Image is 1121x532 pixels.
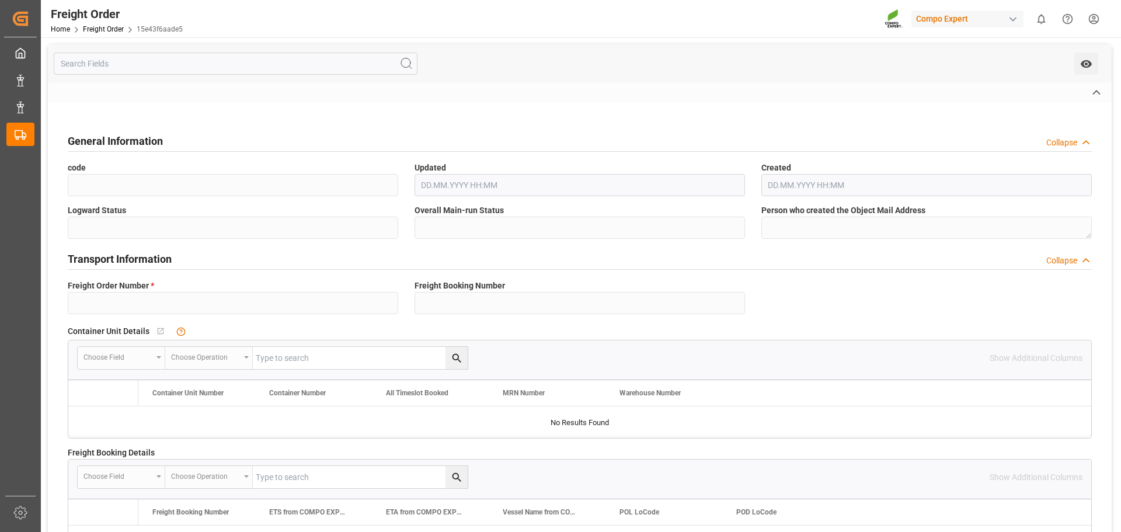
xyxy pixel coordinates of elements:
span: ETA from COMPO EXPERT [386,508,464,516]
a: Freight Order [83,25,124,33]
h2: General Information [68,133,163,149]
span: Warehouse Number [619,389,681,397]
button: show 0 new notifications [1028,6,1054,32]
div: Collapse [1046,255,1077,267]
span: All Timeslot Booked [386,389,448,397]
span: Freight Order Number [68,280,154,292]
button: search button [445,466,468,488]
button: open menu [165,466,253,488]
span: ETS from COMPO EXPERT [269,508,347,516]
input: Search Fields [54,53,417,75]
input: DD.MM.YYYY HH:MM [761,174,1092,196]
button: open menu [78,466,165,488]
span: Updated [415,162,446,174]
button: Compo Expert [911,8,1028,30]
img: Screenshot%202023-09-29%20at%2010.02.21.png_1712312052.png [885,9,903,29]
span: POD LoCode [736,508,777,516]
span: code [68,162,86,174]
span: Created [761,162,791,174]
div: Collapse [1046,137,1077,149]
h2: Transport Information [68,251,172,267]
span: Container Unit Details [68,325,149,338]
button: search button [445,347,468,369]
button: open menu [1074,53,1098,75]
input: Type to search [253,466,468,488]
span: Container Number [269,389,326,397]
button: open menu [78,347,165,369]
span: POL LoCode [619,508,659,516]
span: Overall Main-run Status [415,204,504,217]
a: Home [51,25,70,33]
button: Help Center [1054,6,1081,32]
span: Logward Status [68,204,126,217]
div: Compo Expert [911,11,1023,27]
span: Freight Booking Details [68,447,155,459]
div: Choose Operation [171,349,240,363]
input: DD.MM.YYYY HH:MM [415,174,745,196]
span: Freight Booking Number [152,508,229,516]
div: Choose field [83,468,152,482]
div: Freight Order [51,5,183,23]
span: Freight Booking Number [415,280,505,292]
input: Type to search [253,347,468,369]
div: Choose Operation [171,468,240,482]
span: Person who created the Object Mail Address [761,204,925,217]
span: Vessel Name from COMPO EXPERT [503,508,581,516]
button: open menu [165,347,253,369]
span: MRN Number [503,389,545,397]
div: Choose field [83,349,152,363]
span: Container Unit Number [152,389,224,397]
